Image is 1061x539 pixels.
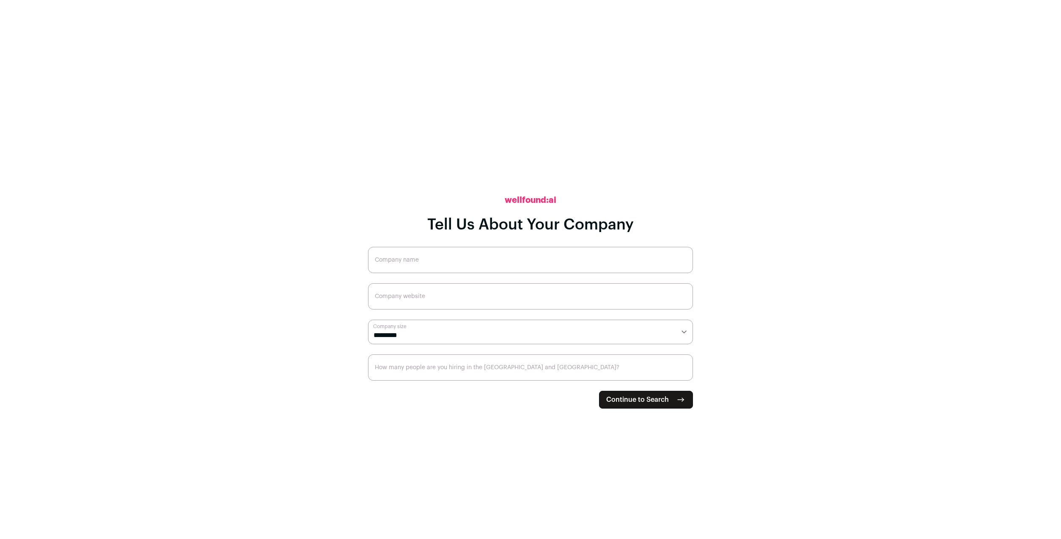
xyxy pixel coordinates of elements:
[368,247,693,273] input: Company name
[505,194,556,206] h2: wellfound:ai
[427,216,634,233] h1: Tell Us About Your Company
[368,283,693,310] input: Company website
[599,391,693,409] button: Continue to Search
[368,354,693,381] input: How many people are you hiring in the US and Canada?
[606,395,669,405] span: Continue to Search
